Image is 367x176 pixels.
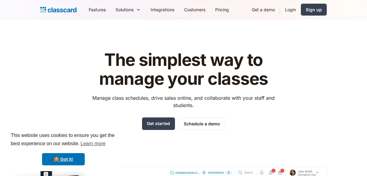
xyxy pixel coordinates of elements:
[111,3,146,16] div: Solutions
[179,3,210,16] a: Customers
[116,6,134,13] div: Solutions
[42,153,85,165] a: dismiss cookie message
[146,3,179,16] a: Integrations
[5,126,122,171] div: cookieconsent
[306,6,322,13] div: Sign up
[84,3,111,16] a: Features
[87,51,280,88] h1: The simplest way to manage your classes
[80,139,106,148] a: learn more about cookies
[247,3,280,16] a: Get a demo
[142,117,175,130] a: Get started
[87,94,280,109] p: Manage class schedules, drive sales online, and collaborate with your staff and students.
[40,5,77,14] a: home
[11,132,116,148] span: This website uses cookies to ensure you get the best experience on our website.
[210,3,234,16] a: Pricing
[301,4,327,16] a: Sign up
[280,3,301,16] a: Login
[179,117,225,130] a: Schedule a demo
